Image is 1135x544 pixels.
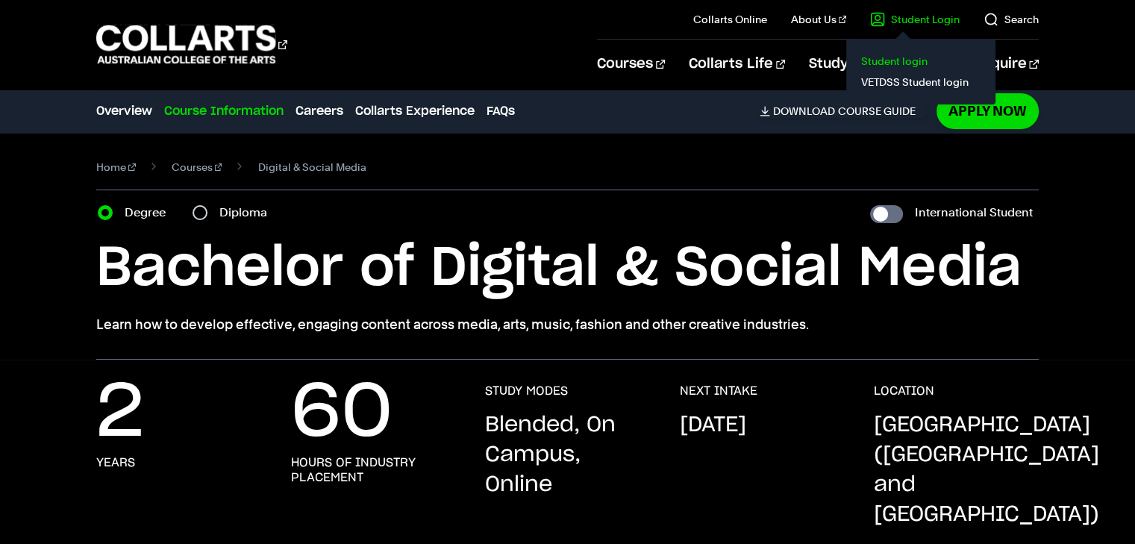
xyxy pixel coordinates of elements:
[291,455,455,485] h3: hours of industry placement
[874,410,1099,530] p: [GEOGRAPHIC_DATA] ([GEOGRAPHIC_DATA] and [GEOGRAPHIC_DATA])
[96,384,144,443] p: 2
[773,104,835,118] span: Download
[974,40,1039,89] a: Enquire
[680,384,757,398] h3: NEXT INTAKE
[172,157,222,178] a: Courses
[257,157,366,178] span: Digital & Social Media
[485,384,568,398] h3: STUDY MODES
[915,202,1033,223] label: International Student
[96,314,1038,335] p: Learn how to develop effective, engaging content across media, arts, music, fashion and other cre...
[597,40,665,89] a: Courses
[96,157,136,178] a: Home
[858,51,984,72] a: Student login
[870,12,960,27] a: Student Login
[680,410,746,440] p: [DATE]
[858,72,984,93] a: VETDSS Student login
[791,12,846,27] a: About Us
[693,12,767,27] a: Collarts Online
[96,455,135,470] h3: years
[874,384,934,398] h3: LOCATION
[689,40,785,89] a: Collarts Life
[96,235,1038,302] h1: Bachelor of Digital & Social Media
[355,102,475,120] a: Collarts Experience
[125,202,175,223] label: Degree
[984,12,1039,27] a: Search
[760,104,928,118] a: DownloadCourse Guide
[296,102,343,120] a: Careers
[487,102,515,120] a: FAQs
[219,202,276,223] label: Diploma
[291,384,393,443] p: 60
[96,23,287,66] div: Go to homepage
[809,40,949,89] a: Study Information
[485,410,649,500] p: Blended, On Campus, Online
[937,93,1039,128] a: Apply Now
[164,102,284,120] a: Course Information
[96,102,152,120] a: Overview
